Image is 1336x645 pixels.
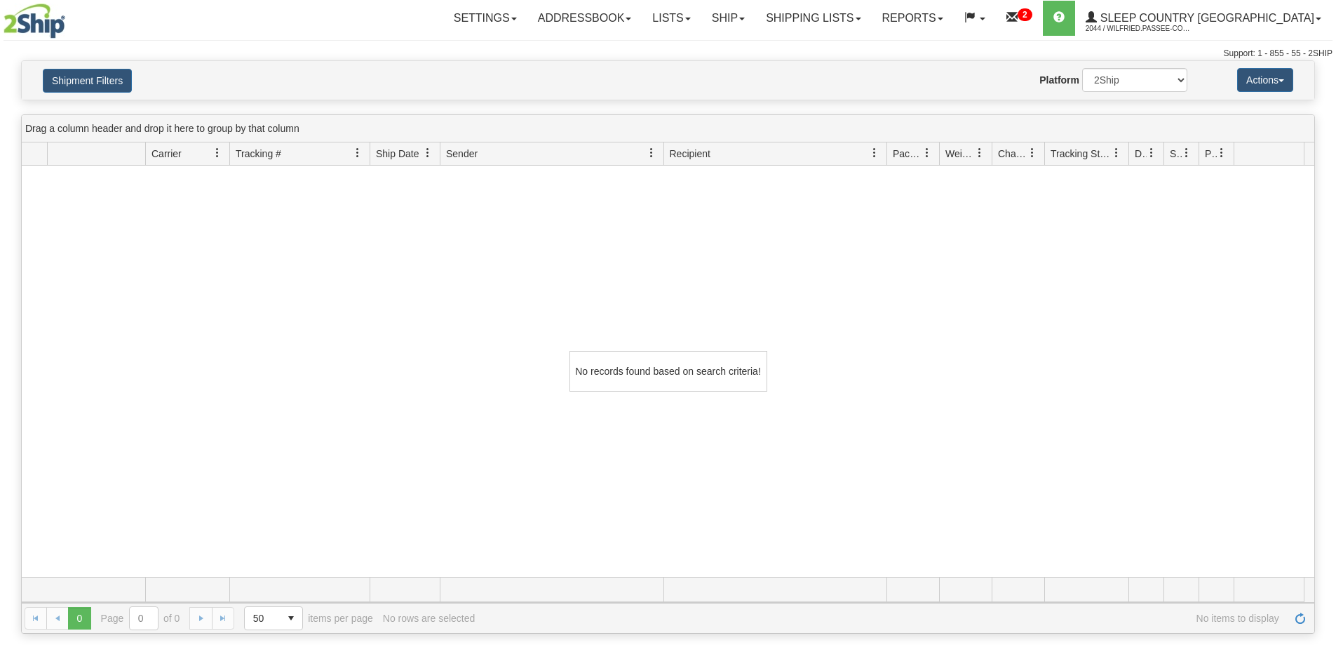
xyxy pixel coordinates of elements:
span: Ship Date [376,147,419,161]
button: Shipment Filters [43,69,132,93]
a: Weight filter column settings [968,141,992,165]
span: No items to display [485,613,1279,624]
button: Actions [1237,68,1293,92]
a: Delivery Status filter column settings [1140,141,1163,165]
span: Packages [893,147,922,161]
div: Support: 1 - 855 - 55 - 2SHIP [4,48,1332,60]
a: Carrier filter column settings [205,141,229,165]
div: grid grouping header [22,115,1314,142]
a: Packages filter column settings [915,141,939,165]
a: Shipment Issues filter column settings [1175,141,1199,165]
span: Page of 0 [101,606,180,630]
span: Shipment Issues [1170,147,1182,161]
a: Refresh [1289,607,1311,630]
span: Sender [446,147,478,161]
a: Reports [872,1,954,36]
a: Recipient filter column settings [863,141,886,165]
iframe: chat widget [1304,251,1335,394]
span: Tracking # [236,147,281,161]
span: Tracking Status [1051,147,1112,161]
a: 2 [996,1,1043,36]
span: items per page [244,606,373,630]
span: Charge [998,147,1027,161]
img: logo2044.jpg [4,4,65,39]
span: Page sizes drop down [244,606,303,630]
span: 50 [253,611,271,625]
a: Sender filter column settings [640,141,663,165]
div: No rows are selected [383,613,475,624]
span: Recipient [670,147,710,161]
span: Pickup Status [1205,147,1217,161]
a: Ship [701,1,755,36]
a: Shipping lists [755,1,871,36]
a: Pickup Status filter column settings [1210,141,1234,165]
a: Lists [642,1,701,36]
span: Carrier [151,147,182,161]
span: Delivery Status [1135,147,1147,161]
label: Platform [1039,73,1079,87]
span: Page 0 [68,607,90,630]
span: 2044 / Wilfried.Passee-Coutrin [1086,22,1191,36]
span: Sleep Country [GEOGRAPHIC_DATA] [1097,12,1314,24]
a: Ship Date filter column settings [416,141,440,165]
a: Charge filter column settings [1020,141,1044,165]
a: Tracking # filter column settings [346,141,370,165]
sup: 2 [1018,8,1032,21]
div: No records found based on search criteria! [569,351,767,392]
span: select [280,607,302,630]
a: Sleep Country [GEOGRAPHIC_DATA] 2044 / Wilfried.Passee-Coutrin [1075,1,1332,36]
a: Settings [443,1,527,36]
a: Tracking Status filter column settings [1105,141,1128,165]
span: Weight [945,147,975,161]
a: Addressbook [527,1,642,36]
